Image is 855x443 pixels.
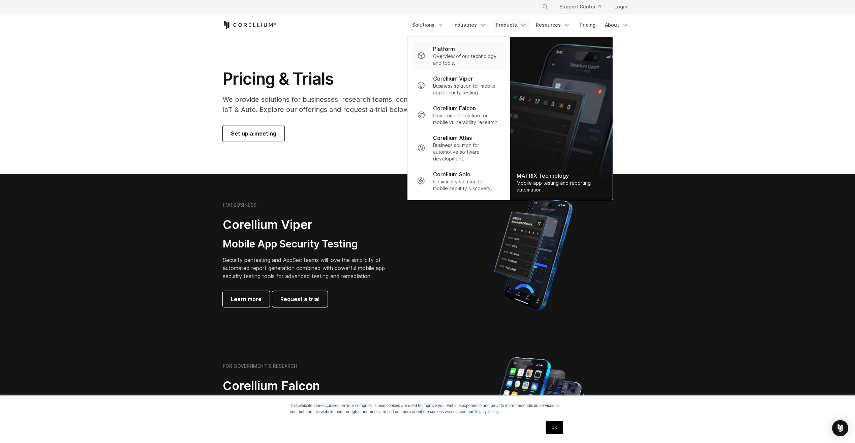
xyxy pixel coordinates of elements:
a: Pricing [576,19,600,31]
a: Corellium Viper Business solution for mobile app security testing. [411,70,506,100]
a: Corellium Atlas Business solution for automotive software development. [411,130,506,166]
p: Security pentesting and AppSec teams will love the simplicity of automated report generation comb... [223,256,395,280]
h2: Corellium Viper [223,217,395,232]
a: Set up a meeting [223,125,284,142]
a: Industries [449,19,490,31]
h1: Pricing & Trials [223,69,491,89]
div: Navigation Menu [534,1,633,13]
img: Matrix_WebNav_1x [510,37,612,200]
a: Login [609,1,633,13]
a: Corellium Falcon Government solution for mobile vulnerability research. [411,100,506,130]
a: About [601,19,633,31]
a: Resources [532,19,574,31]
p: Corellium Viper [433,75,473,83]
h3: Mobile App Security Testing [223,238,395,250]
a: Platform Overview of our technology and tools. [411,41,506,70]
span: Request a trial [280,295,319,303]
div: Mobile app testing and reporting automation. [517,180,606,193]
p: Overview of our technology and tools. [433,53,500,66]
p: Community solution for mobile security discovery. [433,178,500,192]
p: We provide solutions for businesses, research teams, community individuals, and IoT & Auto. Explo... [223,94,491,115]
p: Government solution for mobile vulnerability research. [433,112,500,126]
a: Support Center [554,1,606,13]
a: Solutions [408,19,448,31]
a: Corellium Home [223,21,276,29]
span: Learn more [231,295,262,303]
div: Navigation Menu [408,19,633,31]
div: MATRIX Technology [517,172,606,180]
p: Business solution for automotive software development. [433,142,500,162]
a: Products [492,19,530,31]
h6: FOR BUSINESS [223,202,256,208]
button: Search [539,1,551,13]
div: Open Intercom Messenger [832,420,848,436]
a: Request a trial [272,291,328,307]
span: Set up a meeting [231,129,276,138]
p: Platform [433,45,455,53]
p: Business solution for mobile app security testing. [433,83,500,96]
a: MATRIX Technology Mobile app testing and reporting automation. [510,37,612,200]
a: Learn more [223,291,270,307]
p: Corellium Atlas [433,134,472,142]
img: Corellium MATRIX automated report on iPhone showing app vulnerability test results across securit... [483,196,584,314]
p: Corellium Solo [433,170,470,178]
a: Corellium Solo Community solution for mobile security discovery. [411,166,506,196]
p: Corellium Falcon [433,104,476,112]
h2: Corellium Falcon [223,378,411,393]
p: This website stores cookies on your computer. These cookies are used to improve your website expe... [290,403,565,415]
a: OK [546,421,563,434]
h6: FOR GOVERNMENT & RESEARCH [223,363,297,369]
a: Privacy Policy. [474,409,499,414]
